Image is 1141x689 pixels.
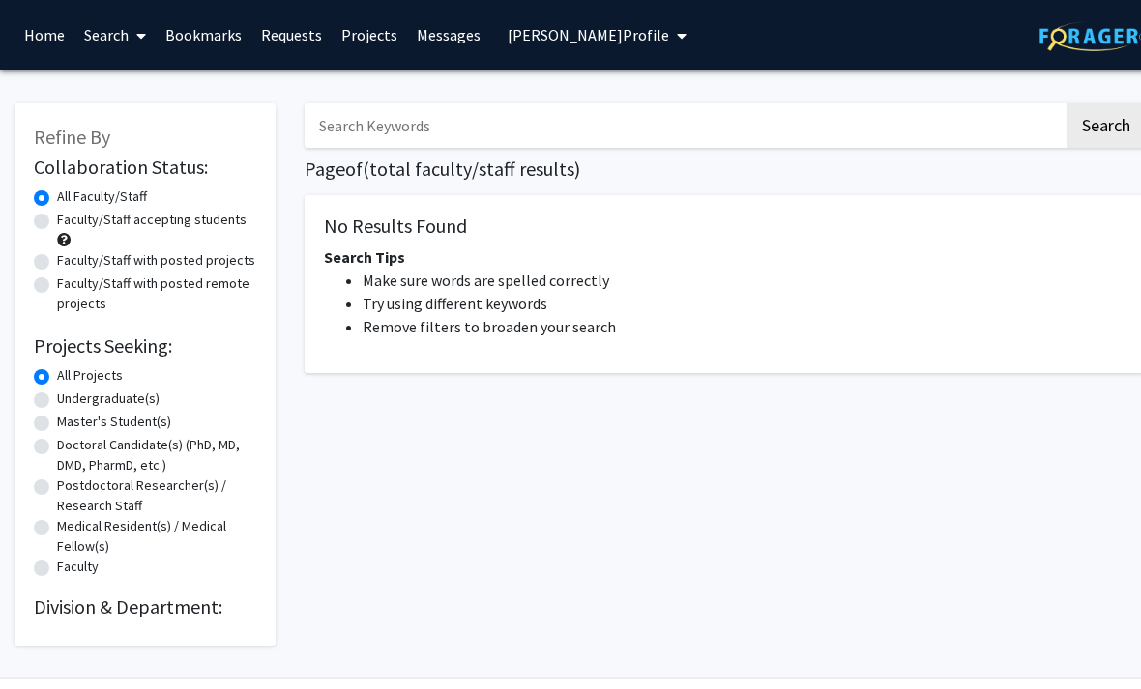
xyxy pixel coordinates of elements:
label: Undergraduate(s) [57,388,160,409]
li: Try using different keywords [363,292,1126,315]
label: Faculty/Staff with posted projects [57,250,255,271]
h5: No Results Found [324,215,1126,238]
a: Messages [407,1,490,69]
a: Home [15,1,74,69]
label: Faculty/Staff accepting students [57,210,247,230]
a: Projects [332,1,407,69]
h2: Projects Seeking: [34,334,256,358]
label: All Projects [57,365,123,386]
span: Search Tips [324,247,405,267]
label: Faculty [57,557,99,577]
li: Remove filters to broaden your search [363,315,1126,338]
label: All Faculty/Staff [57,187,147,207]
span: Refine By [34,125,110,149]
a: Requests [251,1,332,69]
label: Faculty/Staff with posted remote projects [57,273,256,314]
input: Search Keywords [305,103,1064,148]
li: Make sure words are spelled correctly [363,269,1126,292]
h2: Collaboration Status: [34,156,256,179]
a: Search [74,1,156,69]
h2: Division & Department: [34,595,256,618]
label: Postdoctoral Researcher(s) / Research Staff [57,475,256,516]
a: Bookmarks [156,1,251,69]
label: Doctoral Candidate(s) (PhD, MD, DMD, PharmD, etc.) [57,435,256,475]
label: Medical Resident(s) / Medical Fellow(s) [57,516,256,557]
label: Master's Student(s) [57,412,171,432]
span: [PERSON_NAME] Profile [508,25,669,44]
